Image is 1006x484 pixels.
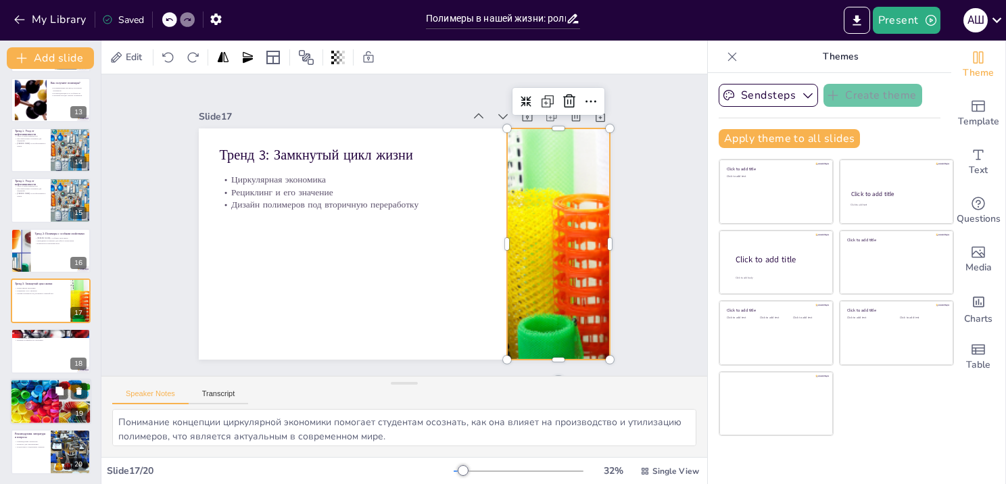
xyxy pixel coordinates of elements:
p: Проводящие полимеры для гибкой электроники [34,239,87,242]
button: Sendsteps [719,84,818,107]
div: 19 [10,379,91,425]
div: 17 [70,307,87,319]
div: Click to add title [736,254,822,266]
div: Add charts and graphs [951,284,1005,333]
p: Рециклинг и его значение [223,167,490,208]
div: Click to add text [727,316,757,320]
button: Transcript [189,389,249,404]
div: Click to add title [727,308,823,313]
div: Add images, graphics, shapes or video [951,235,1005,284]
p: Themes [743,41,938,73]
button: А Ш [963,7,988,34]
p: Подготовка к следующему занятию [15,445,47,448]
p: Тренд 2: Полимеры с особыми свойствами [34,231,87,235]
div: 18 [70,358,87,370]
span: Edit [123,51,145,64]
p: Тренд 3: Замкнутый цикл жизни [15,282,67,286]
p: Поликонденсация и ее особенности [51,91,87,94]
span: Position [298,49,314,66]
p: Биосовместимые полимеры для медицины [15,187,47,192]
p: Основные методы синтеза полимеров [51,94,87,97]
button: Duplicate Slide [51,383,68,399]
p: Дизайн полимеров под вторичную переработку [222,179,489,220]
div: Click to add text [760,316,790,320]
span: Text [969,163,988,178]
div: Click to add title [851,190,941,198]
p: [PERSON_NAME] с особыми свойствами [34,237,87,239]
textarea: Понимание концепции циркулярной экономики помогает студентам осознать, как она влияет на производ... [112,409,696,446]
p: Как получают полимеры? [51,80,87,84]
div: Click to add body [736,276,821,280]
p: Рециклинг и его значение [15,289,67,292]
p: Движение к "зеленым" материалам [14,389,87,391]
p: Основные потребители полимеров [15,334,87,337]
div: 13 [70,106,87,118]
p: Свойства определяются структурой и молекулярной массой [14,386,87,389]
div: Saved [102,14,144,26]
div: Click to add text [793,316,823,320]
div: Click to add text [900,316,942,320]
span: Questions [957,212,1001,226]
p: Полимеризация как метод получения полимеров [51,87,87,91]
div: Click to add text [847,316,890,320]
p: Вопросы для самопроверки [15,443,47,446]
div: 15 [70,207,87,219]
p: Биосовместимые полимеры для медицины [15,137,47,142]
p: Дизайн полимеров под вторичную переработку [15,292,67,295]
span: Table [966,358,990,372]
div: Click to add title [847,237,944,242]
div: 19 [71,408,87,420]
button: Apply theme to all slides [719,129,860,148]
div: 16 [11,228,91,273]
p: Композиты и нанокомпозиты [34,242,87,245]
p: Упаковка как ведущая отрасль [15,336,87,339]
div: Add ready made slides [951,89,1005,138]
p: Уход от нефтезависимости [15,185,47,188]
div: 15 [11,178,91,222]
p: Уход от нефтезависимости [15,135,47,137]
p: Циркулярная экономика [15,287,67,290]
div: Click to add title [847,308,944,313]
div: 14 [11,128,91,172]
div: 20 [70,458,87,470]
p: Рекомендуемая литература [15,441,47,443]
div: Click to add title [727,166,823,172]
p: [PERSON_NAME] из возобновляемого сырья [15,142,47,147]
p: [PERSON_NAME] из возобновляемого сырья [15,193,47,197]
div: 20 [11,429,91,474]
p: Полимеры – основа современной цивилизации [14,384,87,387]
span: Theme [963,66,994,80]
div: Click to add text [727,175,823,178]
button: Export to PowerPoint [844,7,870,34]
span: Single View [652,466,699,477]
div: Click to add text [851,203,940,207]
div: 16 [70,257,87,269]
p: Циркулярная экономика [224,154,492,195]
p: Влияние полимеров на экономику [15,339,87,341]
div: А Ш [963,8,988,32]
div: Slide 17 [210,89,475,130]
button: Add slide [7,47,94,69]
div: 18 [11,329,91,373]
p: Тренд 1: Уход от нефтезависимости [15,129,47,137]
div: Change the overall theme [951,41,1005,89]
button: My Library [10,9,92,30]
p: Тренд 3: Замкнутый цикл жизни [226,126,494,173]
p: Рекомендуемая литература и вопросы [15,432,47,439]
button: Delete Slide [71,383,87,399]
div: 32 % [597,464,629,477]
p: Тренд 1: Уход от нефтезависимости [15,179,47,187]
div: Add text boxes [951,138,1005,187]
button: Speaker Notes [112,389,189,404]
div: Add a table [951,333,1005,381]
input: Insert title [426,9,566,28]
div: 17 [11,279,91,323]
p: Кто главный заказчик? [15,331,87,335]
span: Media [965,260,992,275]
p: Ключевые тезисы [14,381,87,385]
button: Create theme [823,84,922,107]
div: Slide 17 / 20 [107,464,454,477]
div: Layout [262,47,284,68]
span: Charts [964,312,992,326]
span: Template [958,114,999,129]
